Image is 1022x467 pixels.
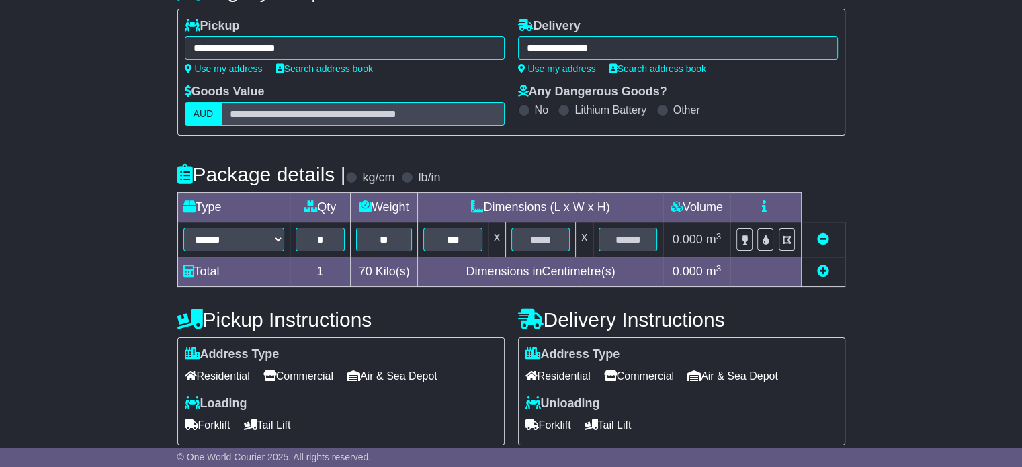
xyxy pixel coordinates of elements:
[574,103,646,116] label: Lithium Battery
[604,366,674,386] span: Commercial
[535,103,548,116] label: No
[418,193,663,222] td: Dimensions (L x W x H)
[525,366,591,386] span: Residential
[177,452,372,462] span: © One World Courier 2025. All rights reserved.
[576,222,593,257] td: x
[525,415,571,435] span: Forklift
[290,193,350,222] td: Qty
[518,19,581,34] label: Delivery
[185,85,265,99] label: Goods Value
[290,257,350,287] td: 1
[706,265,722,278] span: m
[518,63,596,74] a: Use my address
[418,257,663,287] td: Dimensions in Centimetre(s)
[673,265,703,278] span: 0.000
[673,232,703,246] span: 0.000
[673,103,700,116] label: Other
[185,396,247,411] label: Loading
[716,231,722,241] sup: 3
[244,415,291,435] span: Tail Lift
[609,63,706,74] a: Search address book
[347,366,437,386] span: Air & Sea Depot
[177,193,290,222] td: Type
[350,257,418,287] td: Kilo(s)
[276,63,373,74] a: Search address book
[663,193,730,222] td: Volume
[706,232,722,246] span: m
[687,366,778,386] span: Air & Sea Depot
[817,265,829,278] a: Add new item
[525,396,600,411] label: Unloading
[185,366,250,386] span: Residential
[418,171,440,185] label: lb/in
[362,171,394,185] label: kg/cm
[359,265,372,278] span: 70
[350,193,418,222] td: Weight
[488,222,505,257] td: x
[518,308,845,331] h4: Delivery Instructions
[185,63,263,74] a: Use my address
[585,415,632,435] span: Tail Lift
[716,263,722,273] sup: 3
[185,415,230,435] span: Forklift
[185,347,280,362] label: Address Type
[185,102,222,126] label: AUD
[185,19,240,34] label: Pickup
[177,163,346,185] h4: Package details |
[177,308,505,331] h4: Pickup Instructions
[263,366,333,386] span: Commercial
[525,347,620,362] label: Address Type
[177,257,290,287] td: Total
[518,85,667,99] label: Any Dangerous Goods?
[817,232,829,246] a: Remove this item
